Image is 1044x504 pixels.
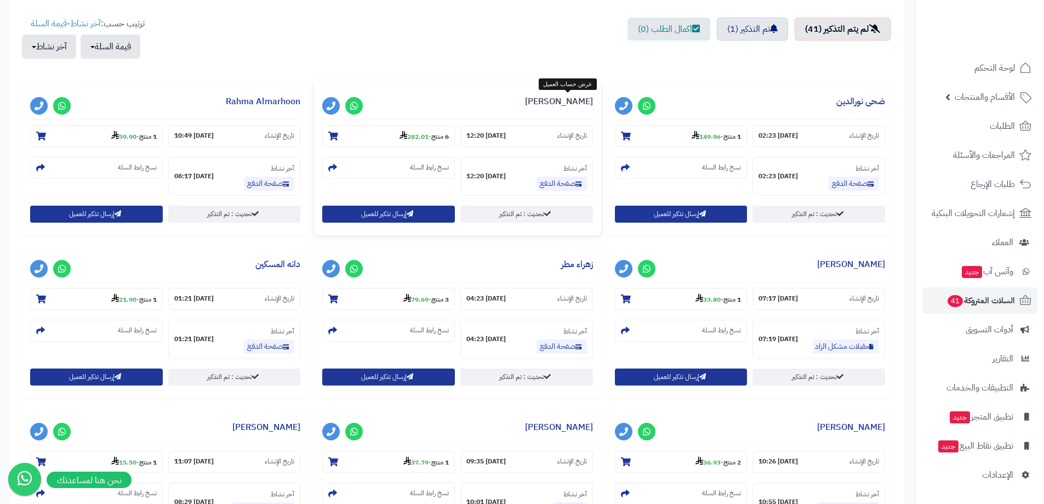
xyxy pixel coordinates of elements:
[563,326,587,336] small: آخر نشاط
[922,375,1037,401] a: التطبيقات والخدمات
[758,172,798,181] strong: [DATE] 02:23
[702,326,741,335] small: نسخ رابط السلة
[922,346,1037,372] a: التقارير
[752,369,885,386] a: تحديث : تم التذكير
[118,489,157,498] small: نسخ رابط السلة
[563,163,587,173] small: آخر نشاط
[563,489,587,499] small: آخر نشاط
[403,456,449,467] small: -
[922,462,1037,488] a: الإعدادات
[817,258,885,271] a: [PERSON_NAME]
[322,369,455,386] button: إرسال تذكير للعميل
[950,411,970,423] span: جديد
[30,288,163,310] section: 1 منتج-21.90
[537,177,587,191] a: صفحة الدفع
[525,95,593,108] a: [PERSON_NAME]
[922,404,1037,430] a: تطبيق المتجرجديد
[855,163,879,173] small: آخر نشاط
[244,339,294,354] a: صفحة الدفع
[982,467,1013,483] span: الإعدادات
[922,113,1037,139] a: الطلبات
[265,457,294,466] small: تاريخ الإنشاء
[922,55,1037,81] a: لوحة التحكم
[974,60,1015,76] span: لوحة التحكم
[30,451,163,473] section: 1 منتج-15.50
[813,339,879,354] a: مقبلات مشكل الزاد
[723,295,741,304] strong: 1 منتج
[322,288,455,310] section: 3 منتج-79.69
[174,172,214,181] strong: [DATE] 08:17
[702,489,741,498] small: نسخ رابط السلة
[410,489,449,498] small: نسخ رابط السلة
[30,125,163,147] section: 1 منتج-59.90
[255,258,300,271] a: دانه المسكين
[615,451,748,473] section: 2 منتج-36.93
[817,421,885,434] a: [PERSON_NAME]
[174,294,214,303] strong: [DATE] 01:21
[460,206,593,223] a: تحديث : تم التذكير
[695,293,741,304] small: -
[557,294,587,303] small: تاريخ الإنشاء
[849,294,879,303] small: تاريخ الإنشاء
[410,326,449,335] small: نسخ رابط السلة
[557,131,587,140] small: تاريخ الإنشاء
[111,457,136,467] strong: 15.50
[723,132,741,141] strong: 1 منتج
[855,326,879,336] small: آخر نشاط
[971,177,1015,192] span: طلبات الإرجاع
[948,295,963,307] span: 41
[30,369,163,386] button: إرسال تذكير للعميل
[111,293,157,304] small: -
[460,369,593,386] a: تحديث : تم التذكير
[937,438,1013,454] span: تطبيق نقاط البيع
[962,266,982,278] span: جديد
[955,89,1015,105] span: الأقسام والمنتجات
[922,258,1037,285] a: وآتس آبجديد
[829,177,879,191] a: صفحة الدفع
[615,320,748,342] section: نسخ رابط السلة
[466,457,506,466] strong: [DATE] 09:35
[30,206,163,223] button: إرسال تذكير للعميل
[111,131,157,141] small: -
[431,132,449,141] strong: 6 منتج
[30,157,163,179] section: نسخ رابط السلة
[961,264,1013,279] span: وآتس آب
[992,351,1013,366] span: التقارير
[615,369,748,386] button: إرسال تذكير للعميل
[168,206,301,223] a: تحديث : تم التذكير
[932,206,1015,221] span: إشعارات التحويلات البنكية
[695,457,721,467] strong: 36.93
[702,163,741,172] small: نسخ رابط السلة
[966,322,1013,337] span: أدوات التسويق
[692,132,721,141] strong: 149.96
[922,316,1037,343] a: أدوات التسويق
[849,457,879,466] small: تاريخ الإنشاء
[855,489,879,499] small: آخر نشاط
[431,457,449,467] strong: 1 منتج
[922,171,1037,197] a: طلبات الإرجاع
[695,295,721,304] strong: 33.80
[990,118,1015,134] span: الطلبات
[717,18,788,41] a: تم التذكير (1)
[525,421,593,434] a: [PERSON_NAME]
[400,132,429,141] strong: 282.01
[849,131,879,140] small: تاريخ الإنشاء
[271,163,294,173] small: آخر نشاط
[322,451,455,473] section: 1 منتج-37.79
[139,295,157,304] strong: 1 منتج
[836,95,885,108] a: ضحى نورالدين
[466,172,506,181] strong: [DATE] 12:20
[70,17,101,30] a: آخر نشاط
[139,132,157,141] strong: 1 منتج
[922,433,1037,459] a: تطبيق نقاط البيعجديد
[271,326,294,336] small: آخر نشاط
[922,142,1037,168] a: المراجعات والأسئلة
[403,293,449,304] small: -
[30,320,163,342] section: نسخ رابط السلة
[557,457,587,466] small: تاريخ الإنشاء
[795,18,891,41] a: لم يتم التذكير (41)
[22,35,76,59] button: آخر نشاط
[81,35,140,59] button: قيمة السلة
[466,335,506,344] strong: [DATE] 04:23
[168,369,301,386] a: تحديث : تم التذكير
